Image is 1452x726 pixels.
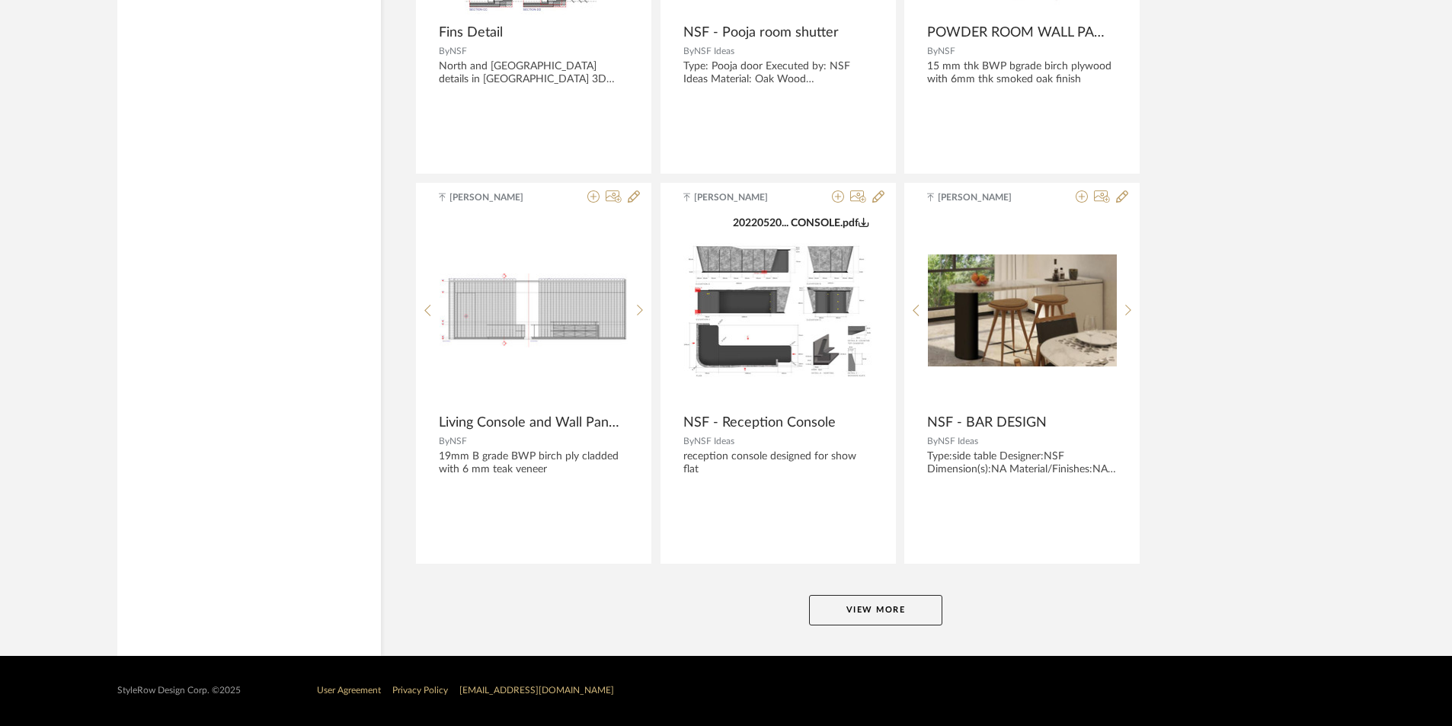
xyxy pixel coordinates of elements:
[683,450,873,476] div: reception console designed for show flat
[459,686,614,695] a: [EMAIL_ADDRESS][DOMAIN_NAME]
[683,216,873,406] div: 0
[683,437,694,446] span: By
[117,685,241,696] div: StyleRow Design Corp. ©2025
[694,190,790,204] span: [PERSON_NAME]
[392,686,448,695] a: Privacy Policy
[439,437,449,446] span: By
[733,216,869,232] button: 20220520... CONSOLE.pdf
[927,450,1117,476] div: Type:side table Designer:NSF Dimension(s):NA Material/Finishes:NA Product description:S H O W F L...
[683,46,694,56] span: By
[927,437,938,446] span: By
[439,60,628,86] div: North and [GEOGRAPHIC_DATA] details in [GEOGRAPHIC_DATA] 3D available: No
[683,414,836,431] span: NSF - Reception Console
[439,414,622,431] span: Living Console and Wall Paneling
[439,46,449,56] span: By
[694,437,734,446] span: NSF Ideas
[938,46,955,56] span: NSF
[683,60,873,86] div: Type: Pooja door Executed by: NSF Ideas Material: Oak Wood Opening/Closing type: Hinged Finishes:...
[317,686,381,695] a: User Agreement
[683,24,839,41] span: NSF - Pooja room shutter
[809,595,942,625] button: View More
[683,243,873,377] img: NSF - Reception Console
[927,46,938,56] span: By
[938,437,978,446] span: NSF Ideas
[439,24,503,41] span: Fins Detail
[694,46,734,56] span: NSF Ideas
[928,254,1117,367] img: NSF - BAR DESIGN
[927,24,1111,41] span: POWDER ROOM WALL PANELING
[439,450,628,476] div: 19mm B grade BWP birch ply cladded with 6 mm teak veneer
[938,190,1034,204] span: [PERSON_NAME]
[927,414,1047,431] span: NSF - BAR DESIGN
[449,190,545,204] span: [PERSON_NAME]
[449,46,467,56] span: NSF
[449,437,467,446] span: NSF
[440,273,628,347] img: Living Console and Wall Paneling
[927,60,1117,86] div: 15 mm thk BWP bgrade birch plywood with 6mm thk smoked oak finish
